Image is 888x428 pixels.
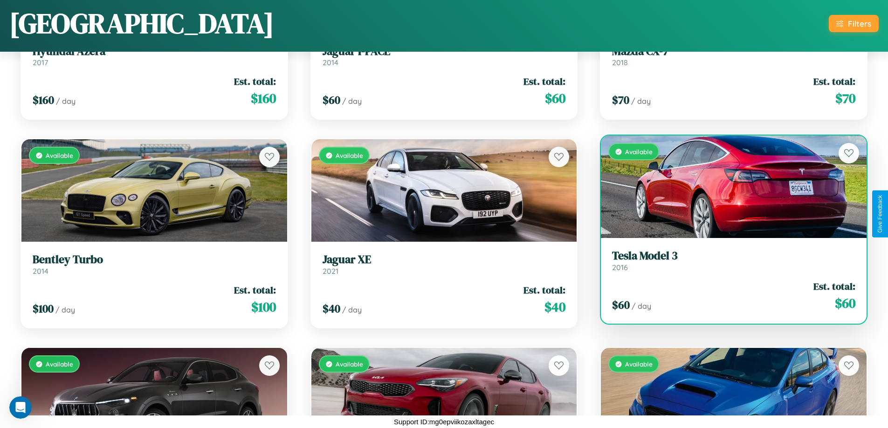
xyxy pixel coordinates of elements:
span: $ 160 [251,89,276,108]
span: / day [631,96,651,106]
a: Tesla Model 32016 [612,249,855,272]
span: 2017 [33,58,48,67]
span: Est. total: [234,283,276,297]
span: Available [46,151,73,159]
h3: Jaguar XE [323,253,566,266]
span: Est. total: [234,75,276,88]
span: $ 40 [544,298,565,316]
span: $ 40 [323,301,340,316]
span: 2014 [323,58,338,67]
span: Available [336,151,363,159]
span: / day [342,305,362,314]
span: Est. total: [813,75,855,88]
span: $ 70 [612,92,629,108]
span: / day [632,301,651,311]
a: Jaguar I-PACE2014 [323,45,566,68]
h3: Bentley Turbo [33,253,276,266]
span: 2021 [323,266,338,276]
span: 2016 [612,263,628,272]
span: Est. total: [523,75,565,88]
span: Available [336,360,363,368]
span: $ 60 [323,92,340,108]
span: $ 60 [612,297,630,313]
button: Filters [829,15,879,32]
span: 2018 [612,58,628,67]
span: $ 100 [251,298,276,316]
h3: Tesla Model 3 [612,249,855,263]
a: Mazda CX-72018 [612,45,855,68]
span: $ 60 [545,89,565,108]
a: Hyundai Azera2017 [33,45,276,68]
span: $ 160 [33,92,54,108]
span: Available [625,360,653,368]
span: / day [55,305,75,314]
span: $ 70 [835,89,855,108]
iframe: Intercom live chat [9,396,32,419]
span: $ 60 [835,294,855,313]
span: 2014 [33,266,48,276]
a: Bentley Turbo2014 [33,253,276,276]
a: Jaguar XE2021 [323,253,566,276]
span: $ 100 [33,301,54,316]
span: Est. total: [813,279,855,293]
div: Give Feedback [877,195,883,233]
span: / day [342,96,362,106]
h1: [GEOGRAPHIC_DATA] [9,4,274,42]
p: Support ID: mg0epviikozaxltagec [394,415,494,428]
span: Available [46,360,73,368]
span: / day [56,96,76,106]
span: Available [625,148,653,156]
div: Filters [848,19,871,28]
span: Est. total: [523,283,565,297]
